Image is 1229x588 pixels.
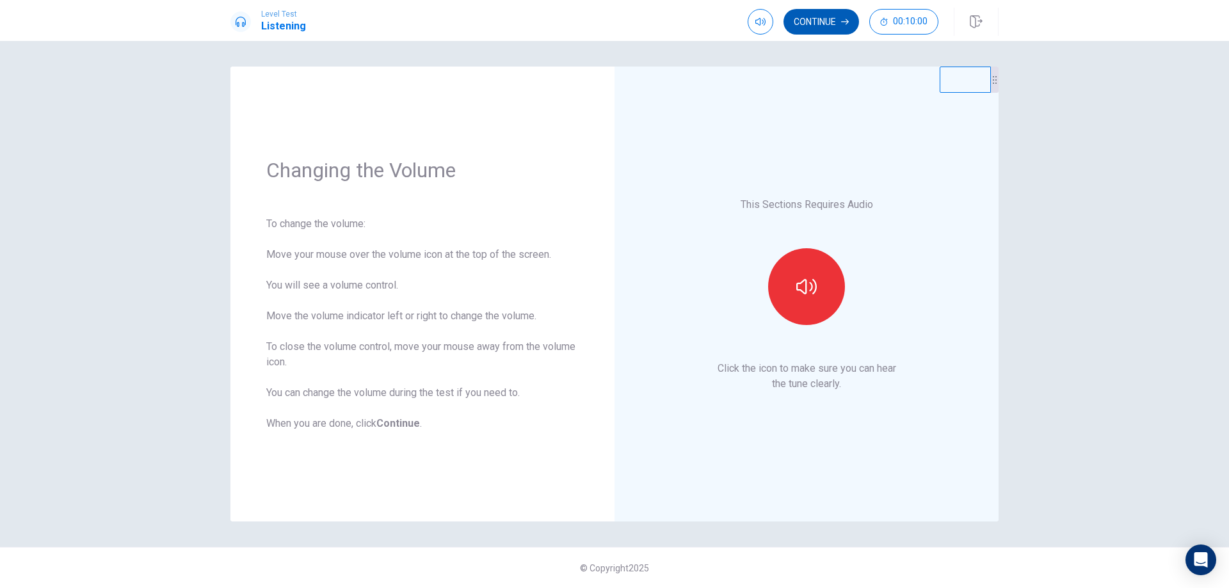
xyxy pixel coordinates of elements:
[741,197,873,212] p: This Sections Requires Audio
[869,9,938,35] button: 00:10:00
[718,361,896,392] p: Click the icon to make sure you can hear the tune clearly.
[261,10,306,19] span: Level Test
[580,563,649,573] span: © Copyright 2025
[1185,544,1216,575] div: Open Intercom Messenger
[783,9,859,35] button: Continue
[261,19,306,34] h1: Listening
[376,417,420,429] b: Continue
[266,216,579,431] div: To change the volume: Move your mouse over the volume icon at the top of the screen. You will see...
[893,17,928,27] span: 00:10:00
[266,157,579,183] h1: Changing the Volume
